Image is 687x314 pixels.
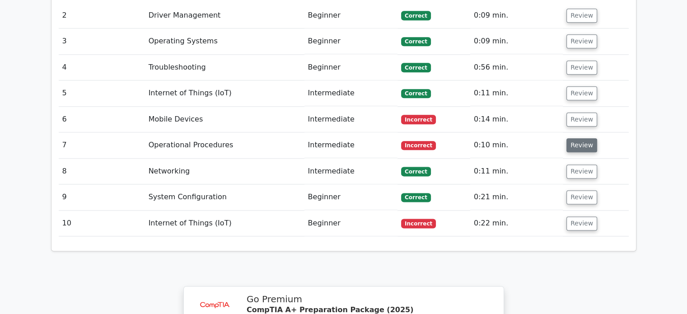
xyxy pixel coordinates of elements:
td: 8 [59,159,145,184]
td: Beginner [304,55,398,80]
td: Troubleshooting [145,55,304,80]
td: Beginner [304,211,398,236]
td: 5 [59,80,145,106]
td: 4 [59,55,145,80]
td: 0:22 min. [470,211,563,236]
td: 0:11 min. [470,159,563,184]
td: 9 [59,184,145,210]
td: Intermediate [304,80,398,106]
td: Internet of Things (IoT) [145,80,304,106]
td: Networking [145,159,304,184]
td: 0:21 min. [470,184,563,210]
td: Operating Systems [145,28,304,54]
button: Review [566,9,597,23]
td: 2 [59,3,145,28]
td: 7 [59,132,145,158]
td: System Configuration [145,184,304,210]
span: Incorrect [401,219,436,228]
td: Intermediate [304,159,398,184]
span: Correct [401,63,430,72]
td: 6 [59,107,145,132]
td: Mobile Devices [145,107,304,132]
span: Incorrect [401,141,436,150]
td: Beginner [304,184,398,210]
td: Internet of Things (IoT) [145,211,304,236]
td: 0:14 min. [470,107,563,132]
span: Correct [401,193,430,202]
button: Review [566,86,597,100]
td: Driver Management [145,3,304,28]
td: 0:09 min. [470,3,563,28]
button: Review [566,61,597,75]
button: Review [566,112,597,127]
td: 3 [59,28,145,54]
td: 0:09 min. [470,28,563,54]
button: Review [566,164,597,178]
button: Review [566,138,597,152]
td: Intermediate [304,107,398,132]
td: Intermediate [304,132,398,158]
span: Correct [401,11,430,20]
td: Beginner [304,3,398,28]
td: 0:11 min. [470,80,563,106]
span: Correct [401,89,430,98]
button: Review [566,190,597,204]
button: Review [566,216,597,230]
td: 0:56 min. [470,55,563,80]
td: 10 [59,211,145,236]
td: 0:10 min. [470,132,563,158]
button: Review [566,34,597,48]
span: Incorrect [401,115,436,124]
span: Correct [401,167,430,176]
td: Beginner [304,28,398,54]
td: Operational Procedures [145,132,304,158]
span: Correct [401,37,430,46]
